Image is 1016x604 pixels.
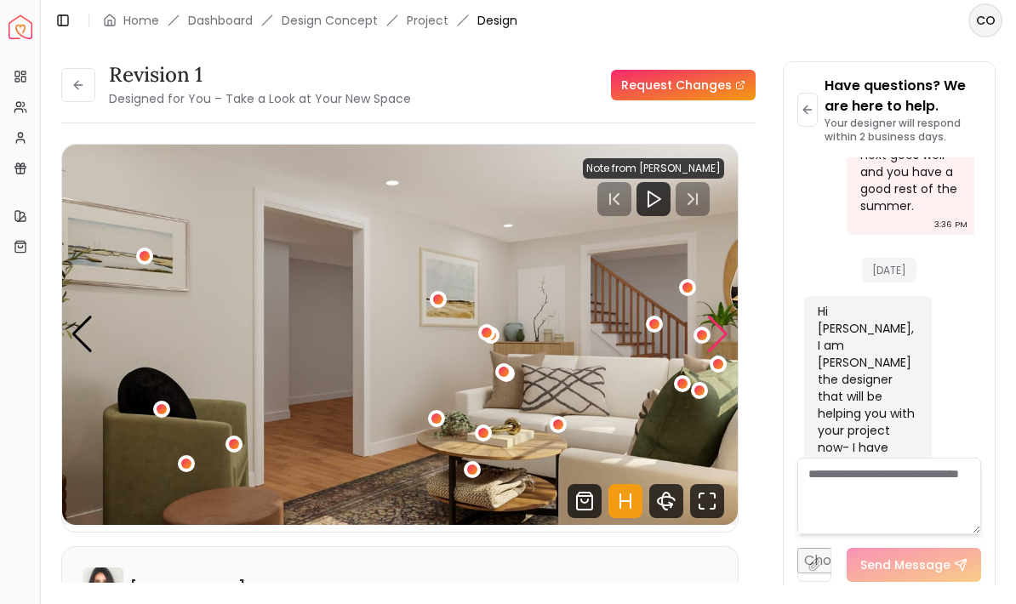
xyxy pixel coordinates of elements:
[690,484,724,518] svg: Fullscreen
[188,12,253,29] a: Dashboard
[62,145,738,525] div: 2 / 5
[862,258,916,282] span: [DATE]
[643,189,664,209] svg: Play
[71,316,94,353] div: Previous slide
[825,117,981,144] p: Your designer will respond within 2 business days.
[9,15,32,39] a: Spacejoy
[970,5,1001,36] span: CO
[818,303,915,524] div: Hi [PERSON_NAME], I am [PERSON_NAME] the designer that will be helping you with your project now-...
[608,484,642,518] svg: Hotspots Toggle
[968,3,1002,37] button: CO
[109,90,411,107] small: Designed for You – Take a Look at Your New Space
[934,216,967,233] div: 3:36 PM
[62,145,738,525] div: Carousel
[103,12,517,29] nav: breadcrumb
[649,484,683,518] svg: 360 View
[825,76,981,117] p: Have questions? We are here to help.
[282,12,378,29] li: Design Concept
[123,12,159,29] a: Home
[62,145,738,525] img: Design Render 2
[109,61,411,88] h3: Revision 1
[9,15,32,39] img: Spacejoy Logo
[568,484,602,518] svg: Shop Products from this design
[611,70,756,100] a: Request Changes
[477,12,517,29] span: Design
[706,316,729,353] div: Next slide
[407,12,448,29] a: Project
[130,578,245,598] h6: [PERSON_NAME]
[583,158,724,179] div: Note from [PERSON_NAME]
